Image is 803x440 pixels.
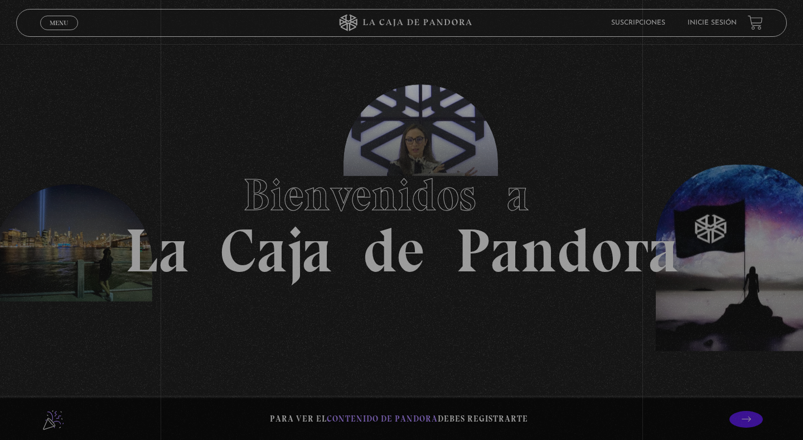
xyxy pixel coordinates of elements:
[46,29,72,37] span: Cerrar
[243,168,560,222] span: Bienvenidos a
[270,412,528,427] p: Para ver el debes registrarte
[50,20,68,26] span: Menu
[611,20,665,26] a: Suscripciones
[688,20,737,26] a: Inicie sesión
[327,414,438,424] span: contenido de Pandora
[748,15,763,30] a: View your shopping cart
[125,159,679,281] h1: La Caja de Pandora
